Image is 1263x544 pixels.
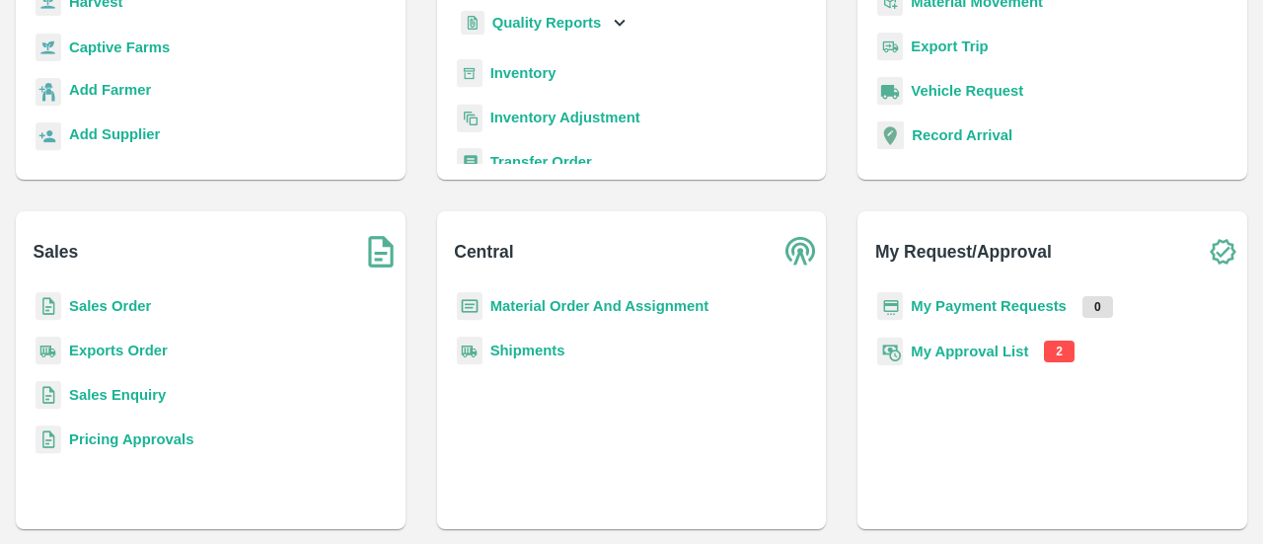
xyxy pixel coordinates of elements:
[911,344,1028,359] a: My Approval List
[877,337,903,366] img: approval
[457,104,483,132] img: inventory
[490,343,565,358] a: Shipments
[911,83,1023,99] a: Vehicle Request
[36,292,61,321] img: sales
[875,238,1052,266] b: My Request/Approval
[69,39,170,55] a: Captive Farms
[492,15,602,31] b: Quality Reports
[777,227,826,276] img: central
[457,148,483,177] img: whTransfer
[69,79,151,106] a: Add Farmer
[34,238,79,266] b: Sales
[69,123,160,150] a: Add Supplier
[490,65,557,81] a: Inventory
[461,11,484,36] img: qualityReport
[36,33,61,62] img: harvest
[69,387,166,403] a: Sales Enquiry
[69,82,151,98] b: Add Farmer
[69,343,168,358] a: Exports Order
[877,292,903,321] img: payment
[1082,296,1113,318] p: 0
[1198,227,1247,276] img: check
[911,298,1067,314] a: My Payment Requests
[457,3,631,43] div: Quality Reports
[490,298,709,314] a: Material Order And Assignment
[69,431,193,447] a: Pricing Approvals
[36,337,61,365] img: shipments
[490,110,640,125] a: Inventory Adjustment
[457,59,483,88] img: whInventory
[36,381,61,410] img: sales
[36,122,61,151] img: supplier
[454,238,513,266] b: Central
[877,77,903,106] img: vehicle
[69,298,151,314] a: Sales Order
[1044,341,1075,362] p: 2
[911,39,988,54] a: Export Trip
[877,121,904,149] img: recordArrival
[457,337,483,365] img: shipments
[457,292,483,321] img: centralMaterial
[69,126,160,142] b: Add Supplier
[36,426,61,454] img: sales
[490,154,592,170] a: Transfer Order
[36,78,61,107] img: farmer
[912,127,1012,143] a: Record Arrival
[356,227,406,276] img: soSales
[877,33,903,61] img: delivery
